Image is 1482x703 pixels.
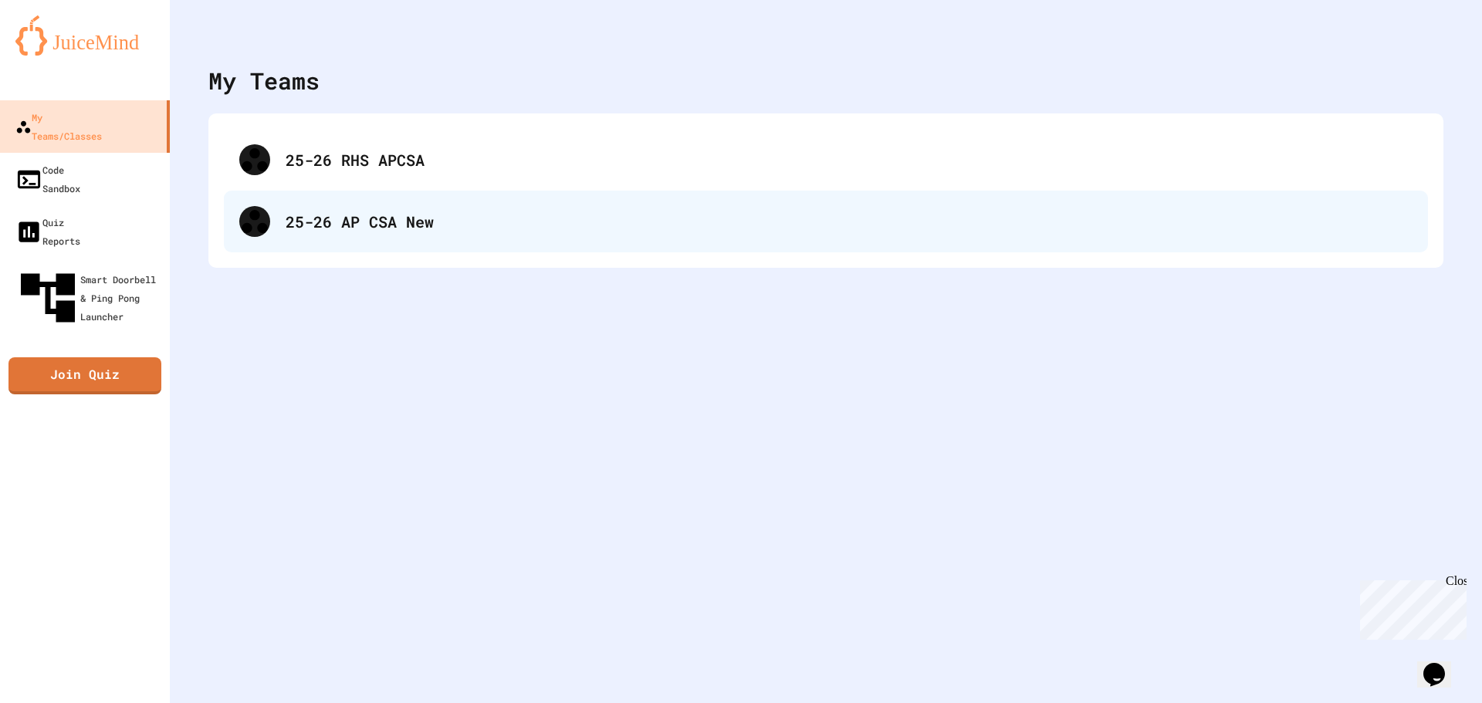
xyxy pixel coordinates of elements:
a: Join Quiz [8,357,161,394]
div: Smart Doorbell & Ping Pong Launcher [15,265,164,330]
div: Quiz Reports [15,213,80,250]
img: logo-orange.svg [15,15,154,56]
div: My Teams/Classes [15,108,102,145]
iframe: chat widget [1417,641,1467,688]
div: My Teams [208,63,320,98]
div: Code Sandbox [15,161,80,198]
div: 25-26 RHS APCSA [286,148,1413,171]
div: Chat with us now!Close [6,6,107,98]
div: 25-26 AP CSA New [286,210,1413,233]
div: 25-26 AP CSA New [224,191,1428,252]
iframe: chat widget [1354,574,1467,640]
div: 25-26 RHS APCSA [224,129,1428,191]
